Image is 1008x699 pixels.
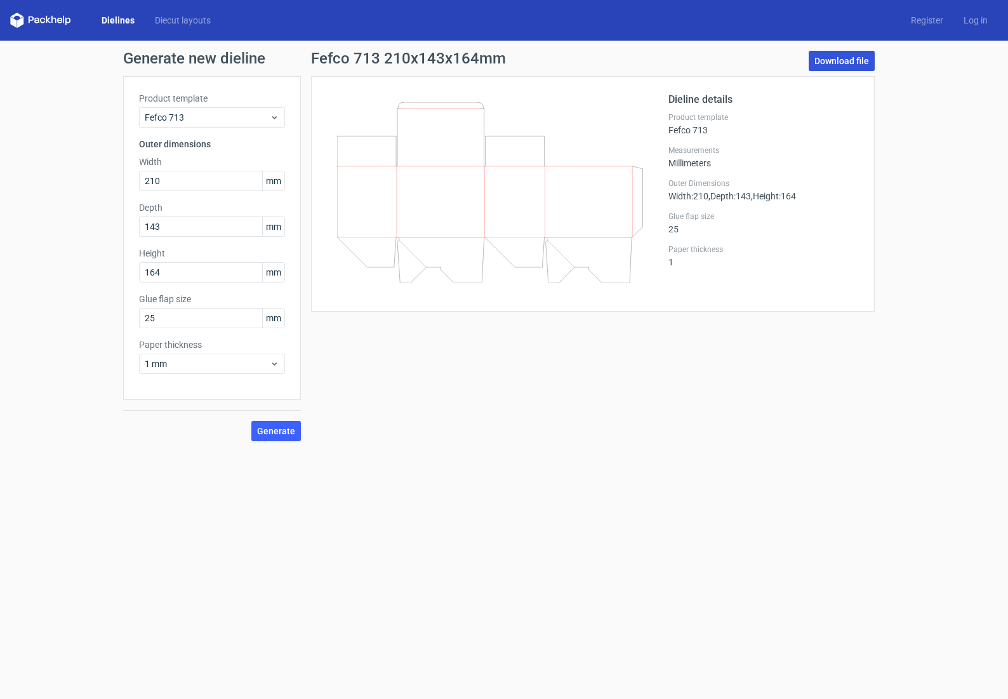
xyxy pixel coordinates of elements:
label: Product template [668,112,859,123]
label: Paper thickness [668,244,859,255]
a: Download file [809,51,875,71]
label: Width [139,156,285,168]
span: Fefco 713 [145,111,270,124]
button: Generate [251,421,301,441]
span: Width : 210 [668,191,708,201]
h1: Generate new dieline [123,51,885,66]
span: Generate [257,427,295,436]
span: mm [262,263,284,282]
a: Register [901,14,953,27]
div: 1 [668,244,859,267]
a: Log in [953,14,998,27]
span: 1 mm [145,357,270,370]
label: Measurements [668,145,859,156]
h1: Fefco 713 210x143x164mm [311,51,506,66]
span: , Depth : 143 [708,191,751,201]
span: mm [262,171,284,190]
label: Paper thickness [139,338,285,351]
h2: Dieline details [668,92,859,107]
h3: Outer dimensions [139,138,285,150]
span: , Height : 164 [751,191,796,201]
label: Glue flap size [139,293,285,305]
label: Outer Dimensions [668,178,859,189]
span: mm [262,309,284,328]
label: Glue flap size [668,211,859,222]
label: Product template [139,92,285,105]
div: Millimeters [668,145,859,168]
label: Height [139,247,285,260]
label: Depth [139,201,285,214]
a: Diecut layouts [145,14,221,27]
div: 25 [668,211,859,234]
a: Dielines [91,14,145,27]
span: mm [262,217,284,236]
div: Fefco 713 [668,112,859,135]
